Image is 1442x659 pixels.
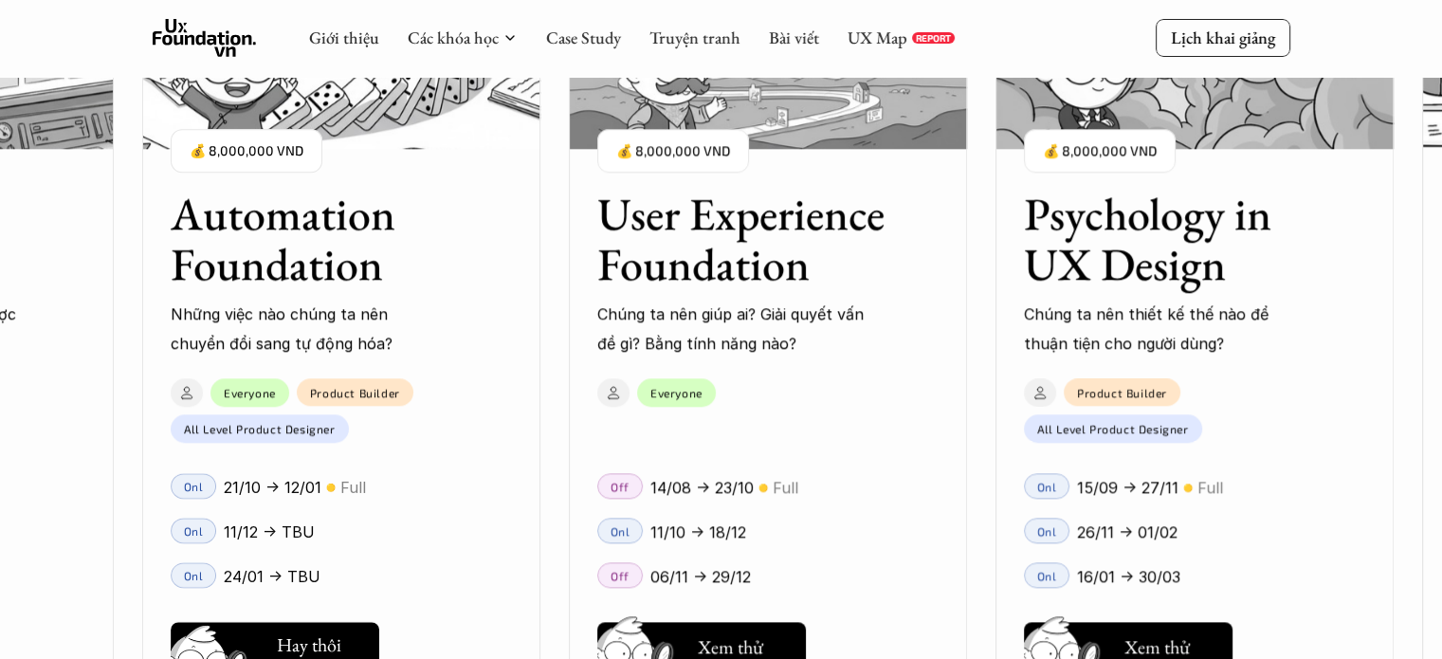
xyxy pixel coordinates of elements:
p: 24/01 -> TBU [224,562,320,591]
p: 16/01 -> 30/03 [1077,562,1180,591]
a: REPORT [912,32,955,44]
h3: Psychology in UX Design [1024,189,1318,289]
p: Lịch khai giảng [1171,27,1275,48]
p: 🟡 [758,481,768,495]
p: 15/09 -> 27/11 [1077,473,1178,502]
p: 🟡 [1183,481,1193,495]
p: Full [340,473,366,502]
a: Case Study [546,27,621,48]
h5: Hay thôi [277,632,341,658]
p: Full [1197,473,1223,502]
a: Lịch khai giảng [1156,19,1290,56]
p: REPORT [916,32,951,44]
h3: User Experience Foundation [597,189,891,289]
p: Off [611,480,630,493]
p: Onl [184,480,204,493]
p: Product Builder [1077,386,1167,399]
p: Product Builder [310,386,400,399]
p: 🟡 [326,481,336,495]
p: Full [773,473,798,502]
h3: Automation Foundation [171,189,465,289]
p: Onl [1037,524,1057,538]
p: Chúng ta nên thiết kế thế nào để thuận tiện cho người dùng? [1024,300,1299,357]
a: UX Map [848,27,907,48]
p: Những việc nào chúng ta nên chuyển đổi sang tự động hóa? [171,300,446,357]
p: 💰 8,000,000 VND [190,138,303,164]
p: 21/10 -> 12/01 [224,473,321,502]
p: Onl [184,569,204,582]
p: 💰 8,000,000 VND [1043,138,1157,164]
p: 26/11 -> 01/02 [1077,518,1177,546]
a: Bài viết [769,27,819,48]
p: 11/10 -> 18/12 [650,518,746,546]
p: Off [611,569,630,582]
a: Giới thiệu [309,27,379,48]
p: Onl [611,524,630,538]
p: Everyone [224,386,276,399]
p: Everyone [650,386,703,399]
a: Các khóa học [408,27,499,48]
p: 💰 8,000,000 VND [616,138,730,164]
p: Chúng ta nên giúp ai? Giải quyết vấn đề gì? Bằng tính năng nào? [597,300,872,357]
a: Truyện tranh [649,27,740,48]
p: 14/08 -> 23/10 [650,473,754,502]
p: Onl [184,524,204,538]
p: 11/12 -> TBU [224,518,315,546]
p: Onl [1037,569,1057,582]
p: All Level Product Designer [1037,422,1189,435]
p: 06/11 -> 29/12 [650,562,751,591]
p: Onl [1037,480,1057,493]
p: All Level Product Designer [184,422,336,435]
